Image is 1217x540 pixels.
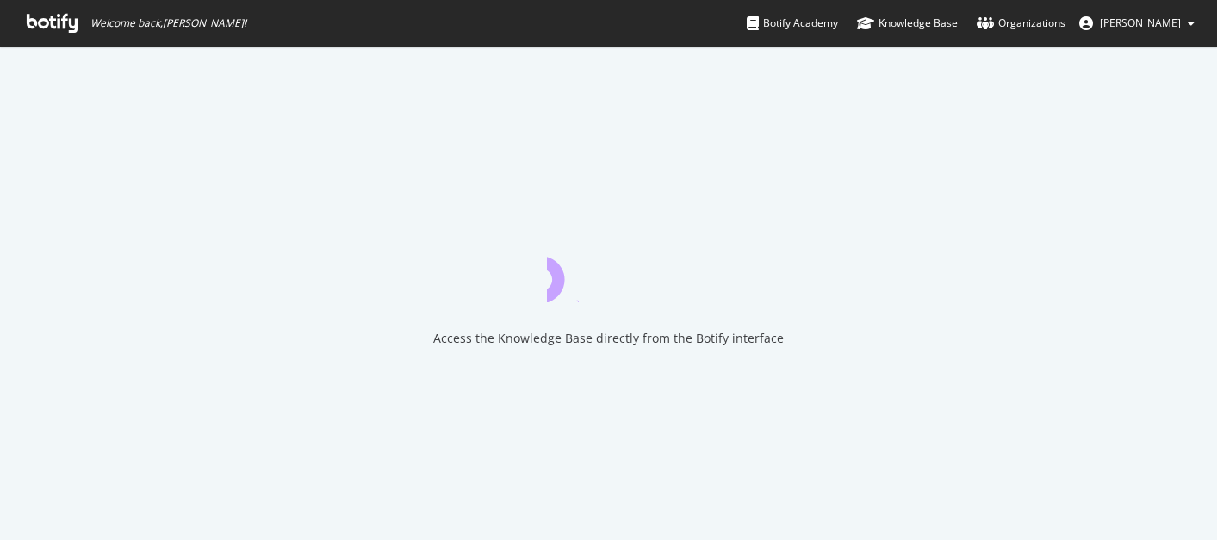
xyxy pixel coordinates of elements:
[90,16,246,30] span: Welcome back, [PERSON_NAME] !
[977,15,1065,32] div: Organizations
[1100,16,1181,30] span: Abhijeet Bhosale
[547,240,671,302] div: animation
[433,330,784,347] div: Access the Knowledge Base directly from the Botify interface
[1065,9,1208,37] button: [PERSON_NAME]
[747,15,838,32] div: Botify Academy
[857,15,958,32] div: Knowledge Base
